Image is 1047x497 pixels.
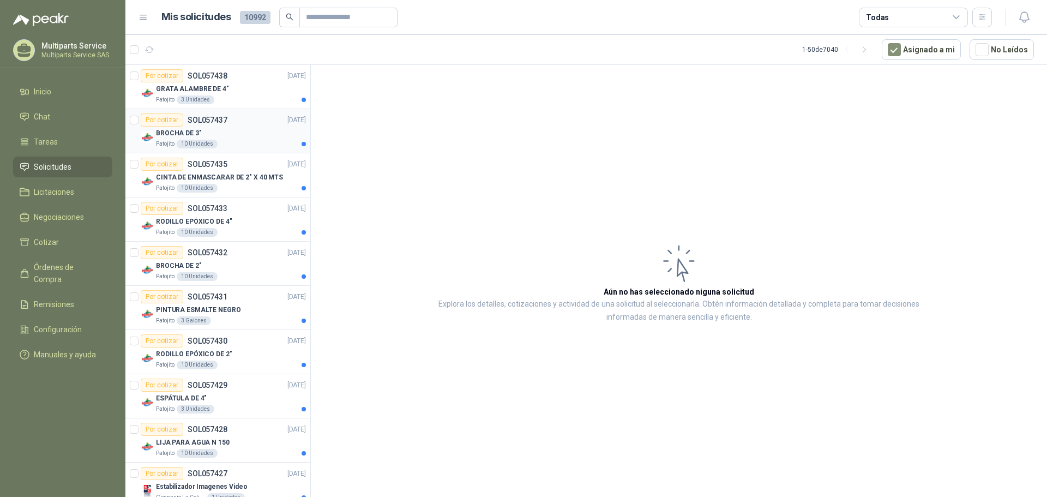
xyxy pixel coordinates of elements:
[177,449,218,458] div: 10 Unidades
[13,106,112,127] a: Chat
[156,438,230,448] p: LIJA PARA AGUA N 150
[13,232,112,253] a: Cotizar
[125,109,310,153] a: Por cotizarSOL057437[DATE] Company LogoBROCHA DE 3"Patojito10 Unidades
[161,9,231,25] h1: Mis solicitudes
[141,158,183,171] div: Por cotizar
[287,292,306,302] p: [DATE]
[34,161,71,173] span: Solicitudes
[125,197,310,242] a: Por cotizarSOL057433[DATE] Company LogoRODILLO EPÓXICO DE 4"Patojito10 Unidades
[141,87,154,100] img: Company Logo
[34,236,59,248] span: Cotizar
[156,361,174,369] p: Patojito
[420,298,938,324] p: Explora los detalles, cotizaciones y actividad de una solicitud al seleccionarla. Obtén informaci...
[882,39,961,60] button: Asignado a mi
[13,344,112,365] a: Manuales y ayuda
[13,131,112,152] a: Tareas
[156,228,174,237] p: Patojito
[13,207,112,227] a: Negociaciones
[125,242,310,286] a: Por cotizarSOL057432[DATE] Company LogoBROCHA DE 2"Patojito10 Unidades
[13,81,112,102] a: Inicio
[13,294,112,315] a: Remisiones
[34,261,102,285] span: Órdenes de Compra
[188,426,227,433] p: SOL057428
[866,11,889,23] div: Todas
[287,159,306,170] p: [DATE]
[141,219,154,232] img: Company Logo
[287,469,306,479] p: [DATE]
[141,131,154,144] img: Company Logo
[156,84,229,94] p: GRATA ALAMBRE DE 4"
[287,336,306,346] p: [DATE]
[177,228,218,237] div: 10 Unidades
[188,72,227,80] p: SOL057438
[13,182,112,202] a: Licitaciones
[13,13,69,26] img: Logo peakr
[141,379,183,392] div: Por cotizar
[141,467,183,480] div: Por cotizar
[188,337,227,345] p: SOL057430
[286,13,293,21] span: search
[13,319,112,340] a: Configuración
[177,272,218,281] div: 10 Unidades
[188,470,227,477] p: SOL057427
[156,184,174,193] p: Patojito
[34,349,96,361] span: Manuales y ayuda
[970,39,1034,60] button: No Leídos
[125,418,310,463] a: Por cotizarSOL057428[DATE] Company LogoLIJA PARA AGUA N 150Patojito10 Unidades
[156,316,174,325] p: Patojito
[141,352,154,365] img: Company Logo
[13,257,112,290] a: Órdenes de Compra
[125,374,310,418] a: Por cotizarSOL057429[DATE] Company LogoESPÁTULA DE 4"Patojito3 Unidades
[156,95,174,104] p: Patojito
[156,349,232,360] p: RODILLO EPÓXICO DE 2"
[156,272,174,281] p: Patojito
[287,71,306,81] p: [DATE]
[156,449,174,458] p: Patojito
[240,11,270,24] span: 10992
[141,175,154,188] img: Company Logo
[177,316,211,325] div: 3 Galones
[188,249,227,256] p: SOL057432
[141,308,154,321] img: Company Logo
[141,334,183,348] div: Por cotizar
[141,264,154,277] img: Company Logo
[802,41,873,58] div: 1 - 50 de 7040
[156,482,248,492] p: Estabilizador Imagenes Video
[141,69,183,82] div: Por cotizar
[141,113,183,127] div: Por cotizar
[156,261,202,271] p: BROCHA DE 2"
[34,324,82,336] span: Configuración
[34,186,74,198] span: Licitaciones
[177,405,214,414] div: 3 Unidades
[13,157,112,177] a: Solicitudes
[125,65,310,109] a: Por cotizarSOL057438[DATE] Company LogoGRATA ALAMBRE DE 4"Patojito3 Unidades
[156,405,174,414] p: Patojito
[41,52,110,58] p: Multiparts Service SAS
[141,396,154,409] img: Company Logo
[287,248,306,258] p: [DATE]
[41,42,110,50] p: Multiparts Service
[141,246,183,259] div: Por cotizar
[34,136,58,148] span: Tareas
[177,184,218,193] div: 10 Unidades
[188,160,227,168] p: SOL057435
[125,153,310,197] a: Por cotizarSOL057435[DATE] Company LogoCINTA DE ENMASCARAR DE 2" X 40 MTSPatojito10 Unidades
[287,203,306,214] p: [DATE]
[156,305,240,315] p: PINTURA ESMALTE NEGRO
[156,172,283,183] p: CINTA DE ENMASCARAR DE 2" X 40 MTS
[156,217,232,227] p: RODILLO EPÓXICO DE 4"
[156,128,202,139] p: BROCHA DE 3"
[604,286,754,298] h3: Aún no has seleccionado niguna solicitud
[34,86,51,98] span: Inicio
[141,423,183,436] div: Por cotizar
[188,205,227,212] p: SOL057433
[156,140,174,148] p: Patojito
[34,298,74,310] span: Remisiones
[125,330,310,374] a: Por cotizarSOL057430[DATE] Company LogoRODILLO EPÓXICO DE 2"Patojito10 Unidades
[188,293,227,301] p: SOL057431
[177,140,218,148] div: 10 Unidades
[141,440,154,453] img: Company Logo
[287,424,306,435] p: [DATE]
[287,115,306,125] p: [DATE]
[141,290,183,303] div: Por cotizar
